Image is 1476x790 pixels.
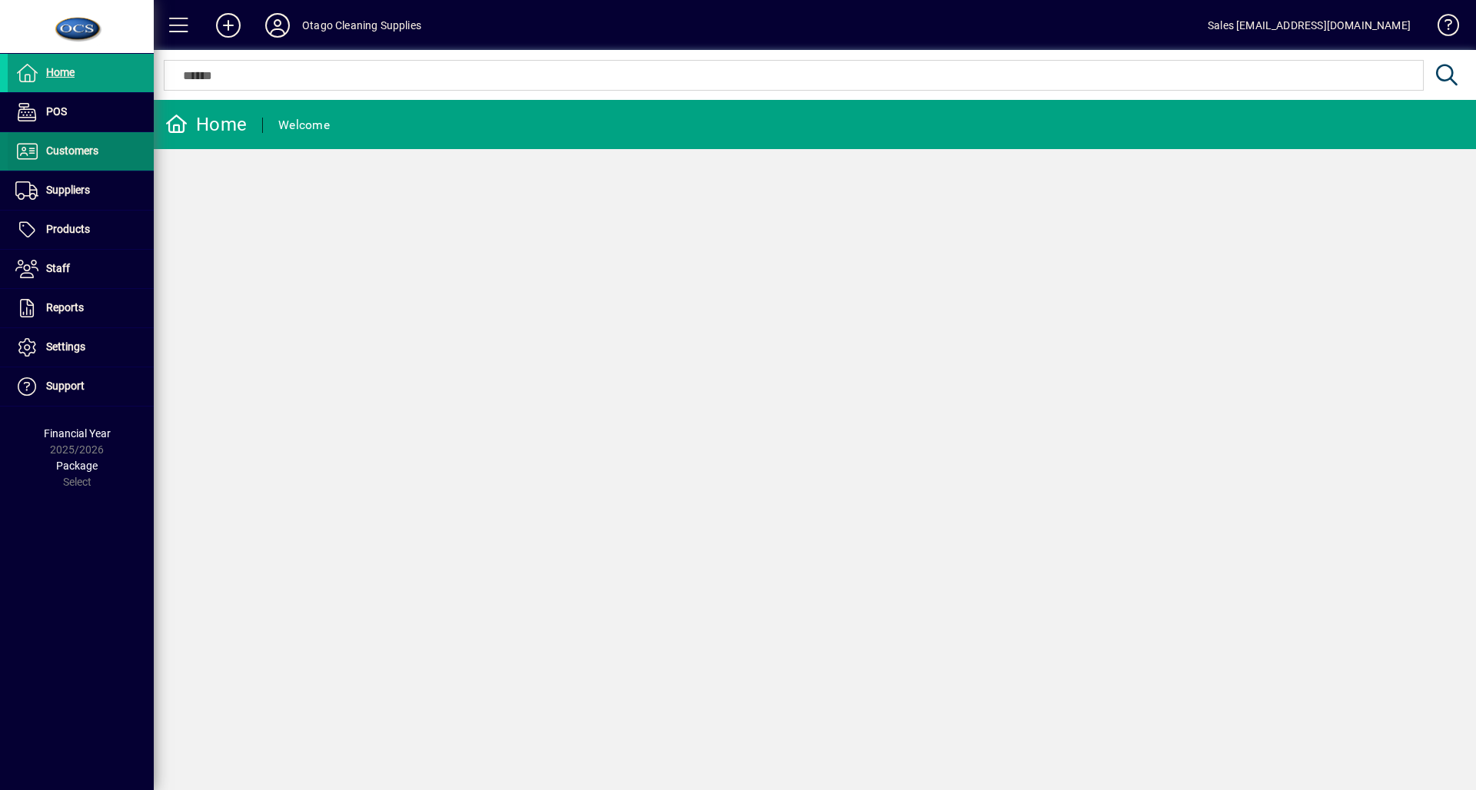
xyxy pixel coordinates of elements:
[46,144,98,157] span: Customers
[302,13,421,38] div: Otago Cleaning Supplies
[8,93,154,131] a: POS
[56,460,98,472] span: Package
[204,12,253,39] button: Add
[8,328,154,367] a: Settings
[46,262,70,274] span: Staff
[165,112,247,137] div: Home
[278,113,330,138] div: Welcome
[8,289,154,327] a: Reports
[8,171,154,210] a: Suppliers
[46,184,90,196] span: Suppliers
[253,12,302,39] button: Profile
[46,301,84,314] span: Reports
[46,340,85,353] span: Settings
[8,132,154,171] a: Customers
[8,211,154,249] a: Products
[46,380,85,392] span: Support
[8,367,154,406] a: Support
[8,250,154,288] a: Staff
[1426,3,1457,53] a: Knowledge Base
[44,427,111,440] span: Financial Year
[46,223,90,235] span: Products
[46,66,75,78] span: Home
[1208,13,1411,38] div: Sales [EMAIL_ADDRESS][DOMAIN_NAME]
[46,105,67,118] span: POS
